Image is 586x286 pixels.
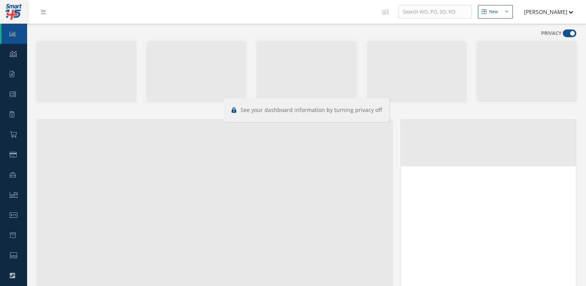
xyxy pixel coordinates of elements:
[478,5,513,19] button: New
[399,5,472,19] input: Search WO, PO, SO, RO
[5,4,22,20] img: smart145-logo-small.png
[541,29,562,37] label: PRIVACY
[489,9,498,15] div: New
[241,106,382,114] span: See your dashboard information by turning privacy off
[517,4,573,19] button: [PERSON_NAME]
